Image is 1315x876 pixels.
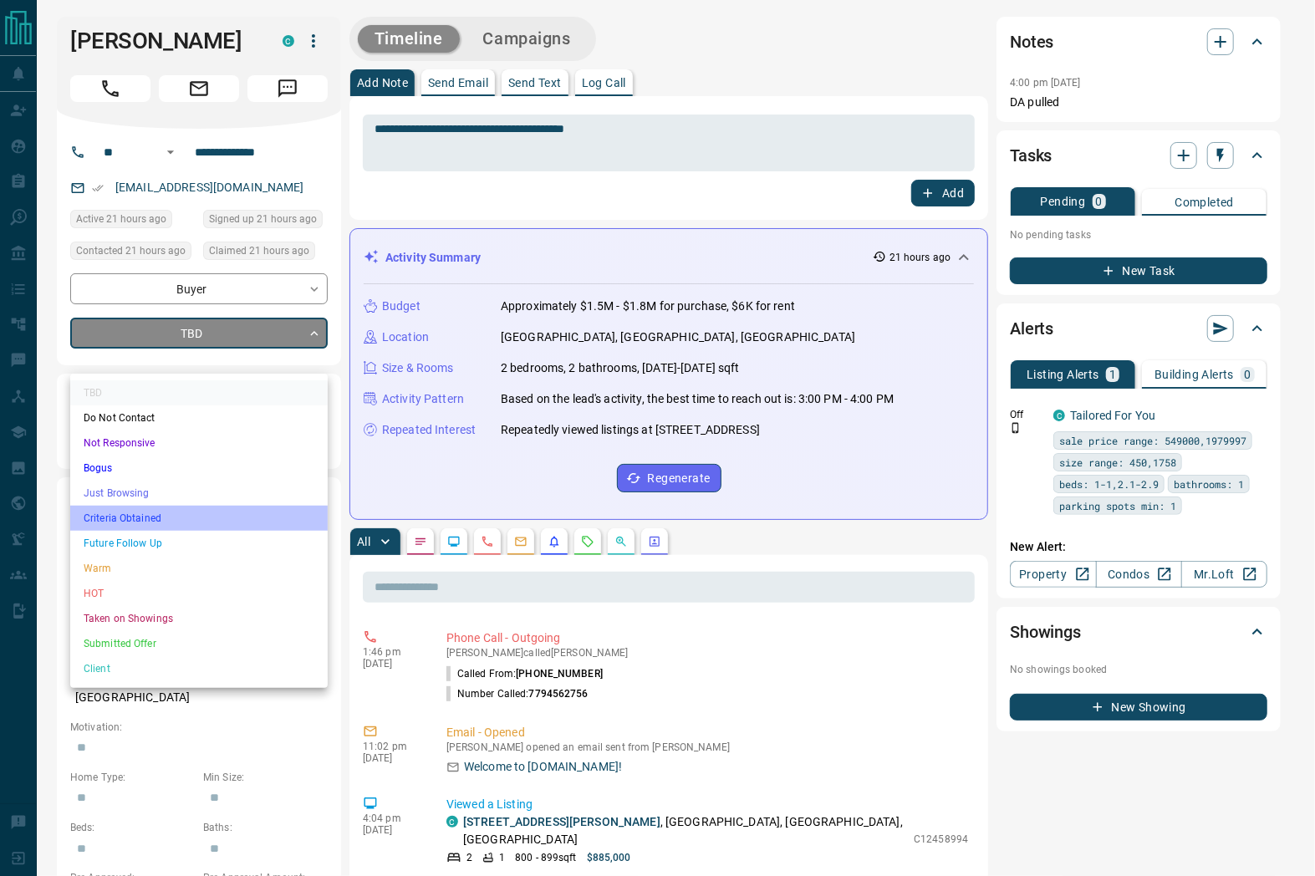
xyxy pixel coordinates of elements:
[70,506,328,531] li: Criteria Obtained
[70,631,328,656] li: Submitted Offer
[70,405,328,430] li: Do Not Contact
[70,531,328,556] li: Future Follow Up
[70,430,328,456] li: Not Responsive
[70,606,328,631] li: Taken on Showings
[70,656,328,681] li: Client
[70,481,328,506] li: Just Browsing
[70,556,328,581] li: Warm
[70,456,328,481] li: Bogus
[70,581,328,606] li: HOT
